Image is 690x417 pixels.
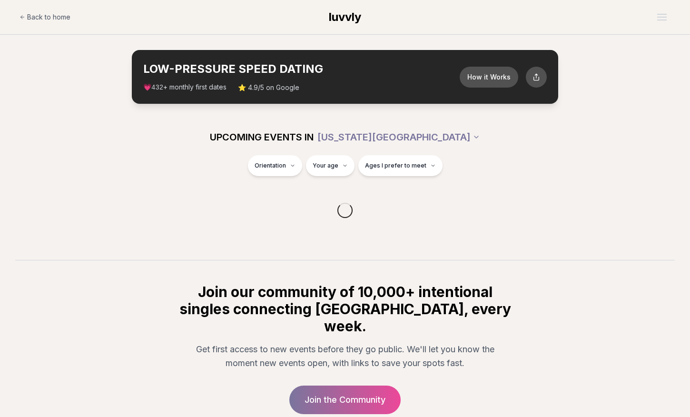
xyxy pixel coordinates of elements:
[143,82,227,92] span: 💗 + monthly first dates
[460,67,518,88] button: How it Works
[329,10,361,24] span: luvvly
[143,61,460,77] h2: LOW-PRESSURE SPEED DATING
[27,12,70,22] span: Back to home
[238,83,299,92] span: ⭐ 4.9/5 on Google
[653,10,670,24] button: Open menu
[289,386,401,414] a: Join the Community
[210,130,314,144] span: UPCOMING EVENTS IN
[151,84,163,91] span: 432
[329,10,361,25] a: luvvly
[365,162,426,169] span: Ages I prefer to meet
[255,162,286,169] span: Orientation
[185,342,505,370] p: Get first access to new events before they go public. We'll let you know the moment new events op...
[20,8,70,27] a: Back to home
[177,283,513,335] h2: Join our community of 10,000+ intentional singles connecting [GEOGRAPHIC_DATA], every week.
[358,155,443,176] button: Ages I prefer to meet
[313,162,338,169] span: Your age
[317,127,480,148] button: [US_STATE][GEOGRAPHIC_DATA]
[248,155,302,176] button: Orientation
[306,155,355,176] button: Your age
